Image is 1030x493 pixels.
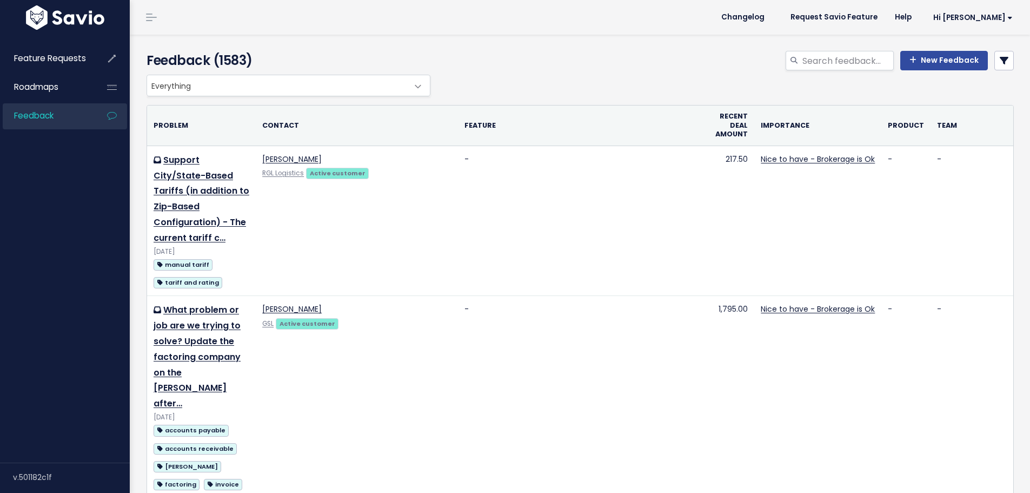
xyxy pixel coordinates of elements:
[23,5,107,30] img: logo-white.9d6f32f41409.svg
[204,479,242,490] span: invoice
[900,51,988,70] a: New Feedback
[154,459,221,473] a: [PERSON_NAME]
[761,154,875,165] a: Nice to have - Brokerage is Ok
[154,412,249,423] div: [DATE]
[262,304,322,314] a: [PERSON_NAME]
[204,477,242,491] a: invoice
[147,106,256,146] th: Problem
[306,167,369,178] a: Active customer
[154,258,212,271] a: manual tariff
[154,423,229,437] a: accounts payable
[147,75,408,96] span: Everything
[14,81,58,93] span: Roadmaps
[154,479,200,490] span: factoring
[280,319,335,328] strong: Active customer
[262,154,322,165] a: [PERSON_NAME]
[881,106,931,146] th: Product
[458,146,709,296] td: -
[154,442,237,455] a: accounts receivable
[154,304,241,410] a: What problem or job are we trying to solve? Update the factoring company on the [PERSON_NAME] after…
[920,9,1021,26] a: Hi [PERSON_NAME]
[782,9,886,25] a: Request Savio Feature
[13,463,130,491] div: v.501182c1f
[154,275,222,289] a: tariff and rating
[154,425,229,436] span: accounts payable
[154,246,249,258] div: [DATE]
[709,106,754,146] th: Recent deal amount
[154,443,237,455] span: accounts receivable
[154,477,200,491] a: factoring
[754,106,881,146] th: Importance
[154,461,221,472] span: [PERSON_NAME]
[262,319,274,328] a: GSL
[147,51,425,70] h4: Feedback (1583)
[709,146,754,296] td: 217.50
[3,46,90,71] a: Feature Requests
[154,259,212,271] span: manual tariff
[154,277,222,288] span: tariff and rating
[761,304,875,314] a: Nice to have - Brokerage is Ok
[721,14,765,21] span: Changelog
[14,52,86,64] span: Feature Requests
[256,106,458,146] th: Contact
[310,169,366,178] strong: Active customer
[458,106,709,146] th: Feature
[262,169,304,178] a: RGL Logistics
[3,103,90,128] a: Feedback
[276,318,338,328] a: Active customer
[3,75,90,100] a: Roadmaps
[933,14,1013,22] span: Hi [PERSON_NAME]
[147,75,430,96] span: Everything
[886,9,920,25] a: Help
[154,154,249,244] a: Support City/State-Based Tariffs (in addition to Zip-Based Configuration) - The current tariff c…
[801,51,894,70] input: Search feedback...
[881,146,931,296] td: -
[14,110,54,121] span: Feedback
